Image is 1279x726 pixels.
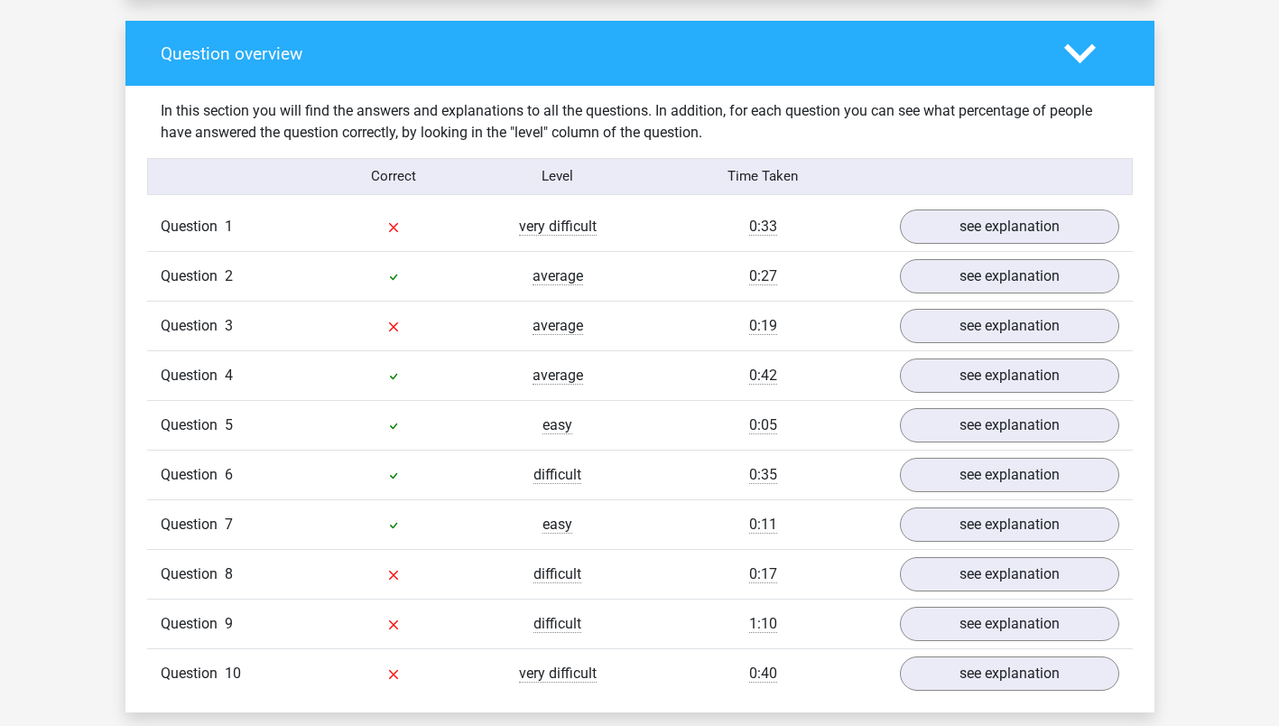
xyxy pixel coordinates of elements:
[519,218,597,236] span: very difficult
[476,166,640,187] div: Level
[533,565,581,583] span: difficult
[161,464,225,486] span: Question
[161,315,225,337] span: Question
[749,665,777,683] span: 0:40
[900,507,1119,542] a: see explanation
[225,665,241,682] span: 10
[225,267,233,284] span: 2
[147,100,1133,144] div: In this section you will find the answers and explanations to all the questions. In addition, for...
[900,607,1119,641] a: see explanation
[161,265,225,287] span: Question
[900,458,1119,492] a: see explanation
[533,615,581,633] span: difficult
[161,414,225,436] span: Question
[900,259,1119,293] a: see explanation
[900,408,1119,442] a: see explanation
[161,365,225,386] span: Question
[542,516,572,534] span: easy
[225,615,233,632] span: 9
[161,563,225,585] span: Question
[225,565,233,582] span: 8
[161,514,225,535] span: Question
[749,267,777,285] span: 0:27
[225,516,233,533] span: 7
[900,209,1119,244] a: see explanation
[519,665,597,683] span: very difficult
[900,358,1119,393] a: see explanation
[900,557,1119,591] a: see explanation
[533,267,583,285] span: average
[749,516,777,534] span: 0:11
[542,416,572,434] span: easy
[900,309,1119,343] a: see explanation
[225,466,233,483] span: 6
[161,663,225,684] span: Question
[533,466,581,484] span: difficult
[749,317,777,335] span: 0:19
[749,367,777,385] span: 0:42
[225,317,233,334] span: 3
[225,218,233,235] span: 1
[161,216,225,237] span: Question
[749,615,777,633] span: 1:10
[749,218,777,236] span: 0:33
[225,416,233,433] span: 5
[749,565,777,583] span: 0:17
[533,367,583,385] span: average
[311,166,476,187] div: Correct
[639,166,885,187] div: Time Taken
[161,613,225,635] span: Question
[749,466,777,484] span: 0:35
[533,317,583,335] span: average
[900,656,1119,691] a: see explanation
[225,367,233,384] span: 4
[161,43,1037,64] h4: Question overview
[749,416,777,434] span: 0:05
